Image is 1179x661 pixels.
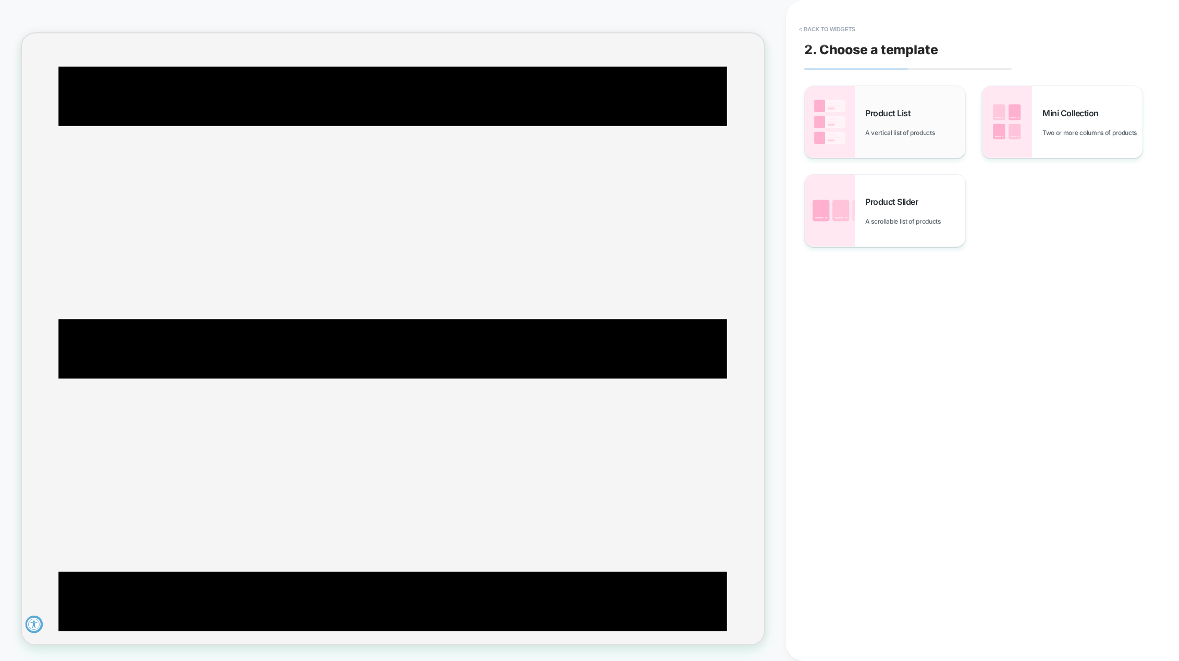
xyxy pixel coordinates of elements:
span: A vertical list of products [865,129,940,137]
span: Mini Collection [1042,108,1104,118]
button: < Back to widgets [794,21,861,38]
span: Product Slider [865,197,923,207]
span: Two or more columns of products [1042,129,1142,137]
span: 2. Choose a template [804,42,938,57]
span: A scrollable list of products [865,217,946,225]
span: Product List [865,108,916,118]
